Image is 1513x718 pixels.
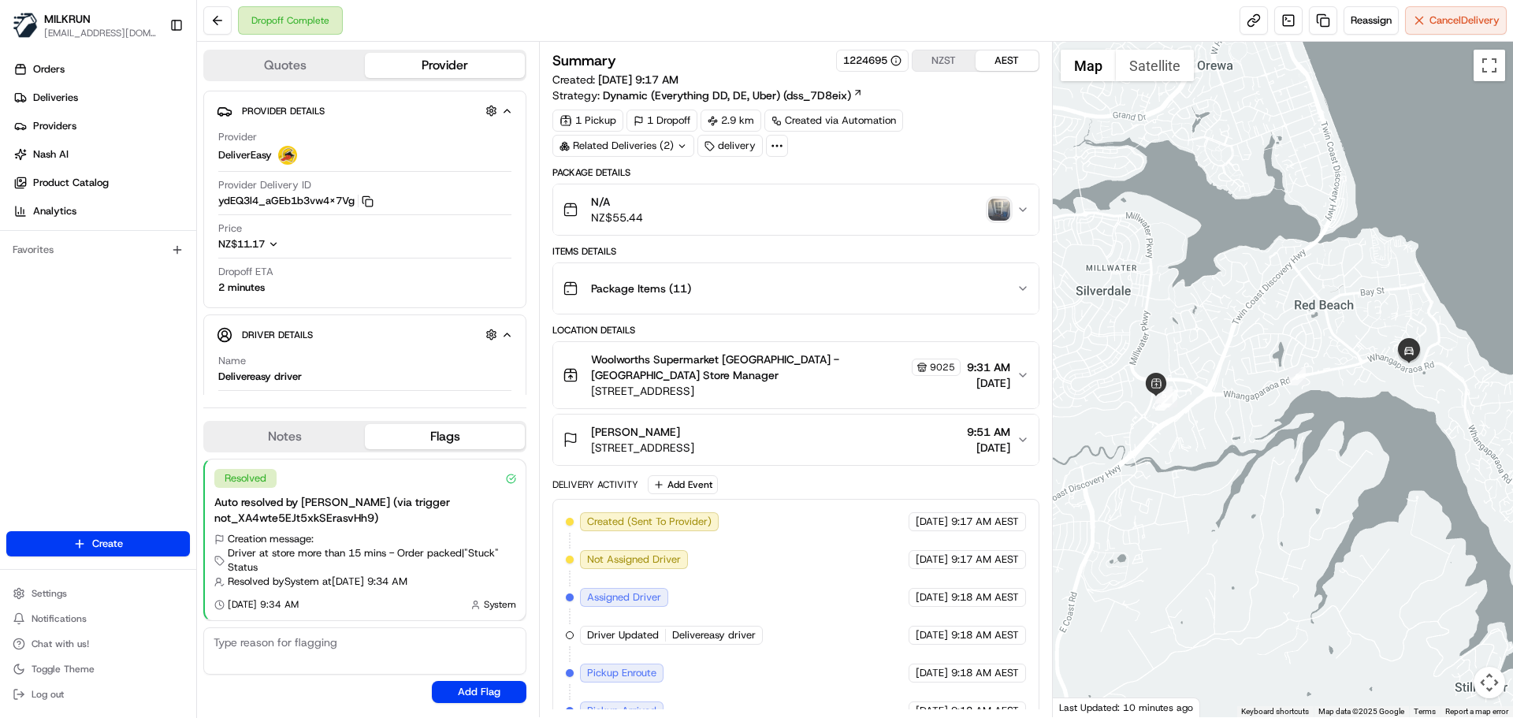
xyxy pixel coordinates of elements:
div: 4 [1160,390,1177,407]
button: Driver Details [217,322,513,348]
span: Provider [218,130,257,144]
span: N/A [591,194,643,210]
span: Toggle Theme [32,663,95,675]
div: Auto resolved by [PERSON_NAME] (via trigger not_XA4wte5EJt5xkSErasvHh9) [214,494,516,526]
div: Location Details [552,324,1039,337]
button: Add Event [648,475,718,494]
button: Create [6,531,190,556]
span: [DATE] [916,666,948,680]
button: [PERSON_NAME][STREET_ADDRESS]9:51 AM[DATE] [553,415,1038,465]
span: [STREET_ADDRESS] [591,383,960,399]
span: Notifications [32,612,87,625]
a: Product Catalog [6,170,196,195]
div: 2.9 km [701,110,761,132]
button: Add Flag [432,681,526,703]
div: delivery [697,135,763,157]
button: Woolworths Supermarket [GEOGRAPHIC_DATA] - [GEOGRAPHIC_DATA] Store Manager9025[STREET_ADDRESS]9:3... [553,342,1038,408]
button: Notifications [6,608,190,630]
a: Open this area in Google Maps (opens a new window) [1057,697,1109,717]
div: Strategy: [552,87,863,103]
button: Settings [6,582,190,605]
span: System [484,598,516,611]
span: Created: [552,72,678,87]
div: 1 Dropoff [626,110,697,132]
button: Notes [205,424,365,449]
button: MILKRUNMILKRUN[EMAIL_ADDRESS][DOMAIN_NAME] [6,6,163,44]
button: ydEQ3l4_aGEb1b3vw4x7Vg [218,194,374,208]
button: Show satellite imagery [1116,50,1194,81]
span: Name [218,354,246,368]
a: Report a map error [1445,707,1508,716]
span: Reassign [1351,13,1392,28]
span: Dynamic (Everything DD, DE, Uber) (dss_7D8eix) [603,87,851,103]
a: Deliveries [6,85,196,110]
h3: Summary [552,54,616,68]
span: 9:17 AM AEST [951,515,1019,529]
span: Created (Sent To Provider) [587,515,712,529]
button: AEST [976,50,1039,71]
button: Toggle Theme [6,658,190,680]
button: Toggle fullscreen view [1474,50,1505,81]
div: Delivereasy driver [218,370,302,384]
span: 9:51 AM [967,424,1010,440]
span: [DATE] [916,628,948,642]
div: 2 minutes [218,281,265,295]
span: 9:18 AM AEST [951,666,1019,680]
a: Nash AI [6,142,196,167]
a: Terms [1414,707,1436,716]
span: Driver Updated [587,628,659,642]
a: Dynamic (Everything DD, DE, Uber) (dss_7D8eix) [603,87,863,103]
button: Package Items (11) [553,263,1038,314]
span: Settings [32,587,67,600]
span: Analytics [33,204,76,218]
span: Creation message: [228,532,314,546]
button: MILKRUN [44,11,91,27]
button: [EMAIL_ADDRESS][DOMAIN_NAME] [44,27,157,39]
a: Analytics [6,199,196,224]
span: Orders [33,62,65,76]
div: 2 [1155,393,1173,411]
span: [PERSON_NAME] [591,424,680,440]
span: Driver Details [242,329,313,341]
span: Assigned Driver [587,590,661,605]
span: Pickup Arrived [587,704,656,718]
span: DeliverEasy [218,148,272,162]
button: Reassign [1344,6,1399,35]
span: Nash AI [33,147,69,162]
div: 5 [1155,386,1173,404]
span: Map data ©2025 Google [1318,707,1404,716]
button: NZ$11.17 [218,237,357,251]
div: Created via Automation [764,110,903,132]
span: Woolworths Supermarket [GEOGRAPHIC_DATA] - [GEOGRAPHIC_DATA] Store Manager [591,352,908,383]
span: Chat with us! [32,638,89,650]
a: Providers [6,113,196,139]
button: Keyboard shortcuts [1241,706,1309,717]
span: Driver at store more than 15 mins - Order packed | "Stuck" Status [228,546,516,575]
span: Log out [32,688,64,701]
span: Package Items ( 11 ) [591,281,691,296]
span: Provider Details [242,105,325,117]
span: 9:18 AM AEST [951,704,1019,718]
span: [DATE] [967,375,1010,391]
span: NZ$11.17 [218,237,265,251]
button: 1224695 [843,54,901,68]
span: 9:31 AM [967,359,1010,375]
button: Provider Details [217,98,513,124]
button: photo_proof_of_delivery image [988,199,1010,221]
span: NZ$55.44 [591,210,643,225]
button: Quotes [205,53,365,78]
span: 9:18 AM AEST [951,590,1019,605]
div: Last Updated: 10 minutes ago [1053,698,1200,717]
span: Provider Delivery ID [218,178,311,192]
span: [STREET_ADDRESS] [591,440,694,456]
span: [DATE] [916,590,948,605]
span: [DATE] [916,515,948,529]
span: Price [218,221,242,236]
span: Cancel Delivery [1429,13,1500,28]
button: Map camera controls [1474,667,1505,698]
button: Log out [6,683,190,705]
span: Resolved by System [228,575,319,589]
